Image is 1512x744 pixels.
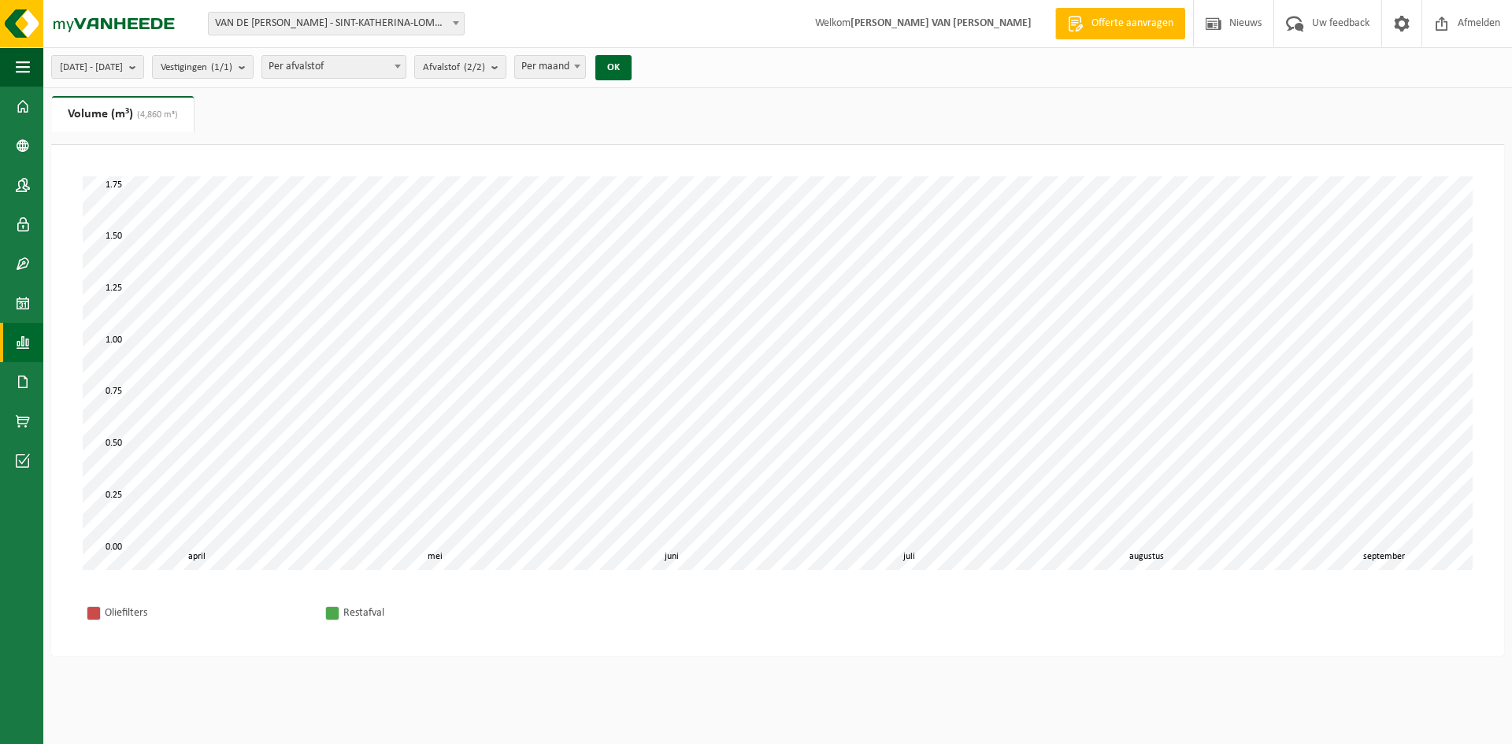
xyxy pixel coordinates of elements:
span: VAN DE PERRE PAUL - SINT-KATHERINA-LOMBEEK [208,12,465,35]
div: 1,560 m³ [414,199,468,215]
div: 0,660 m³ [889,386,943,402]
span: Per afvalstof [262,56,406,78]
count: (1/1) [211,62,232,72]
div: 0,660 m³ [1127,386,1180,402]
span: Per maand [514,55,586,79]
span: [DATE] - [DATE] [60,56,123,80]
a: Offerte aanvragen [1055,8,1185,39]
span: VAN DE PERRE PAUL - SINT-KATHERINA-LOMBEEK [209,13,464,35]
div: 0,660 m³ [177,386,231,402]
div: Oliefilters [105,603,309,623]
span: Offerte aanvragen [1088,16,1177,31]
count: (2/2) [464,62,485,72]
div: Restafval [343,603,548,623]
span: Vestigingen [161,56,232,80]
button: Vestigingen(1/1) [152,55,254,79]
button: Afvalstof(2/2) [414,55,506,79]
span: (4,860 m³) [133,110,178,120]
a: Volume (m³) [52,96,194,132]
div: 0,660 m³ [1364,386,1417,402]
div: 0,660 m³ [652,386,706,402]
button: OK [595,55,632,80]
span: Per maand [515,56,585,78]
span: Afvalstof [423,56,485,80]
strong: [PERSON_NAME] VAN [PERSON_NAME] [850,17,1032,29]
span: Per afvalstof [261,55,406,79]
button: [DATE] - [DATE] [51,55,144,79]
